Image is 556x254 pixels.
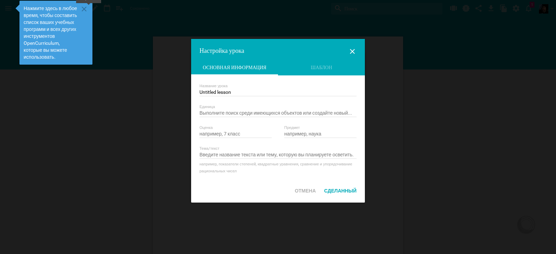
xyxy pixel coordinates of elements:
font: Настройка урока [199,47,244,54]
font: Отмена [295,188,316,194]
font: Сделанный [324,188,357,194]
font: Шаблон [311,65,332,70]
font: например, показатели степеней, квадратные уравнения, сравнение и упорядочивание рациональных чисел [199,162,352,173]
input: Выполните поиск среди имеющихся объектов или создайте новый... [199,110,357,117]
input: например, свойства магнитных веществ [199,89,357,96]
font: Предмет [284,125,300,130]
font: Название урока [199,84,228,88]
font: Тема/текст [199,146,219,151]
font: Нажмите здесь в любое время, чтобы составить список ваших учебных программ и всех других инструме... [24,6,77,60]
input: например, 7 класс [199,131,272,138]
font: Основная информация [203,65,266,70]
input: например, наука [284,131,357,138]
input: Введите название текста или тему, которую вы планируете осветить. [199,152,357,159]
font: Оценка [199,125,213,130]
font: Единица [199,105,215,109]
